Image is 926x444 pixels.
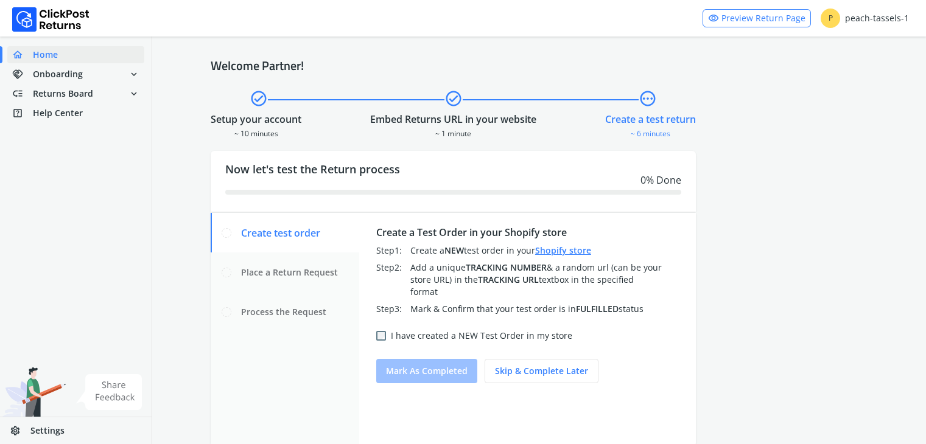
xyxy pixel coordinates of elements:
img: Logo [12,7,89,32]
span: Mark & Confirm that your test order is in status [410,303,644,314]
span: Home [33,49,58,61]
button: Skip & complete later [485,359,598,383]
span: TRACKING NUMBER [466,262,547,273]
div: Embed Returns URL in your website [370,112,536,127]
div: ~ 10 minutes [211,127,301,139]
a: help_centerHelp Center [7,105,144,122]
div: Step 2 : [376,262,410,298]
span: expand_more [128,66,139,83]
span: Process the Request [241,306,326,318]
div: Create a test return [605,112,696,127]
span: TRACKING URL [478,274,539,285]
span: home [12,46,33,63]
h4: Welcome Partner! [211,58,868,73]
span: Place a Return Request [241,266,338,279]
span: settings [10,422,30,439]
button: Mark as completed [376,359,477,383]
span: Settings [30,425,65,437]
span: FULFILLED [576,303,619,314]
span: Create test order [241,226,320,240]
img: share feedback [76,374,142,410]
span: P [821,9,840,28]
span: low_priority [12,85,33,102]
span: help_center [12,105,33,122]
span: NEW [444,245,464,256]
label: I have created a NEW Test Order in my store [391,330,572,342]
div: peach-tassels-1 [821,9,909,28]
span: check_circle [250,88,268,109]
span: pending [639,88,657,109]
div: Step 3 : [376,303,410,315]
div: ~ 6 minutes [605,127,696,139]
div: Create a Test Order in your Shopify store [376,225,679,240]
a: visibilityPreview Return Page [703,9,811,27]
a: homeHome [7,46,144,63]
span: Add a unique & a random url (can be your store URL) in the textbox in the specified format [410,262,662,297]
span: Onboarding [33,68,83,80]
div: ~ 1 minute [370,127,536,139]
span: expand_more [128,85,139,102]
span: visibility [708,10,719,27]
span: Create a test order in your [410,245,591,256]
div: Now let's test the Return process [211,151,696,212]
span: Returns Board [33,88,93,100]
span: check_circle [444,88,463,109]
div: 0 % Done [225,173,681,187]
div: Step 1 : [376,245,410,257]
a: Shopify store [535,245,591,256]
div: Setup your account [211,112,301,127]
span: Help Center [33,107,83,119]
span: handshake [12,66,33,83]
